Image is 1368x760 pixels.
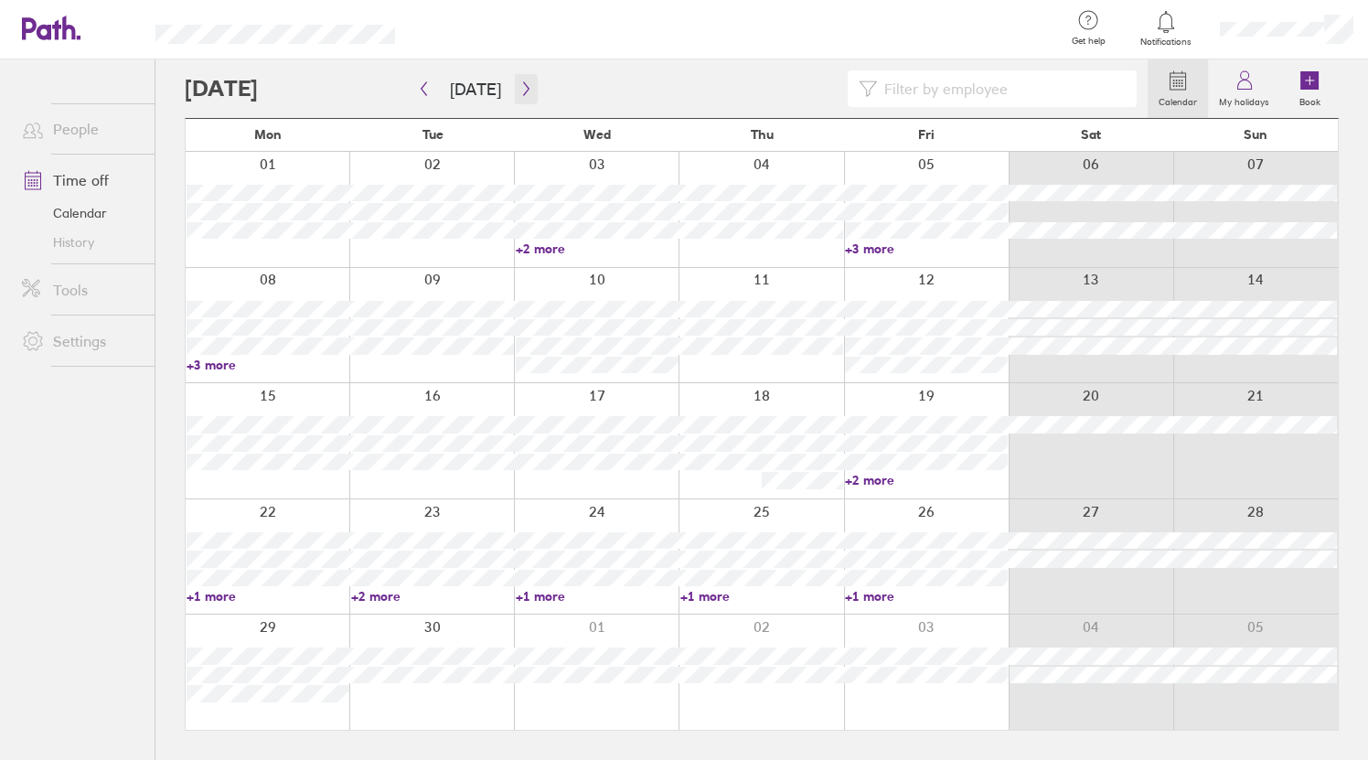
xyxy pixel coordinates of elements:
[1244,127,1267,142] span: Sun
[7,272,155,308] a: Tools
[7,198,155,228] a: Calendar
[1208,59,1280,118] a: My holidays
[516,241,679,257] a: +2 more
[1288,91,1331,108] label: Book
[1148,59,1208,118] a: Calendar
[187,588,349,605] a: +1 more
[422,127,444,142] span: Tue
[1137,9,1196,48] a: Notifications
[1081,127,1101,142] span: Sat
[877,71,1126,106] input: Filter by employee
[254,127,282,142] span: Mon
[7,162,155,198] a: Time off
[187,357,349,373] a: +3 more
[516,588,679,605] a: +1 more
[1137,37,1196,48] span: Notifications
[845,472,1008,488] a: +2 more
[845,588,1008,605] a: +1 more
[845,241,1008,257] a: +3 more
[351,588,514,605] a: +2 more
[435,74,516,104] button: [DATE]
[1280,59,1339,118] a: Book
[1148,91,1208,108] label: Calendar
[7,228,155,257] a: History
[7,323,155,359] a: Settings
[7,111,155,147] a: People
[583,127,611,142] span: Wed
[1208,91,1280,108] label: My holidays
[918,127,935,142] span: Fri
[680,588,843,605] a: +1 more
[751,127,774,142] span: Thu
[1059,36,1118,47] span: Get help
